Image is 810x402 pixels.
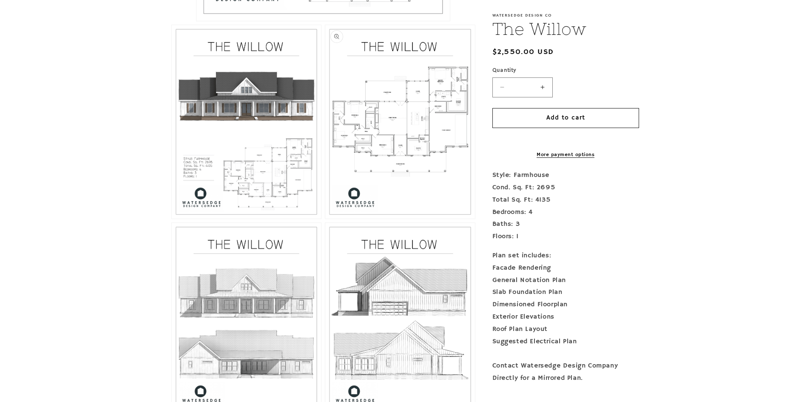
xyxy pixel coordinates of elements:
[492,323,639,336] div: Roof Plan Layout
[492,311,639,323] div: Exterior Elevations
[492,66,639,75] label: Quantity
[492,13,639,18] p: Watersedge Design Co
[492,336,639,348] div: Suggested Electrical Plan
[492,18,639,40] h1: The Willow
[492,286,639,299] div: Slab Foundation Plan
[492,360,639,385] div: Contact Watersedge Design Company Directly for a Mirrored Plan.
[492,274,639,287] div: General Notation Plan
[492,262,639,274] div: Facade Rendering
[492,151,639,159] a: More payment options
[492,108,639,128] button: Add to cart
[492,169,639,243] p: Style: Farmhouse Cond. Sq. Ft: 2695 Total Sq. Ft: 4135 Bedrooms: 4 Baths: 3 Floors: 1
[492,299,639,311] div: Dimensioned Floorplan
[492,250,639,262] div: Plan set includes:
[492,46,554,58] span: $2,550.00 USD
